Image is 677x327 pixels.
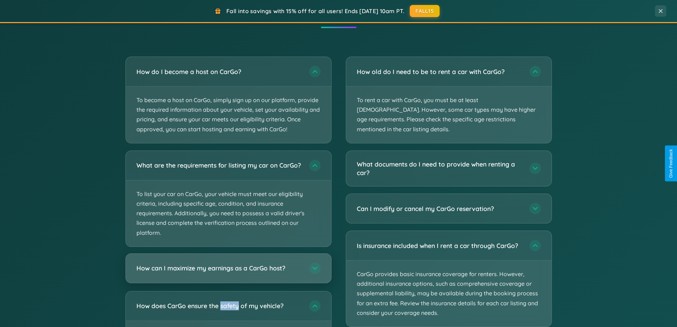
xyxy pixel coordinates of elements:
[126,86,331,143] p: To become a host on CarGo, simply sign up on our platform, provide the required information about...
[346,86,552,143] p: To rent a car with CarGo, you must be at least [DEMOGRAPHIC_DATA]. However, some car types may ha...
[410,5,440,17] button: FALL15
[357,241,522,250] h3: Is insurance included when I rent a car through CarGo?
[136,161,302,170] h3: What are the requirements for listing my car on CarGo?
[126,180,331,247] p: To list your car on CarGo, your vehicle must meet our eligibility criteria, including specific ag...
[226,7,404,15] span: Fall into savings with 15% off for all users! Ends [DATE] 10am PT.
[136,264,302,273] h3: How can I maximize my earnings as a CarGo host?
[357,204,522,213] h3: Can I modify or cancel my CarGo reservation?
[136,67,302,76] h3: How do I become a host on CarGo?
[357,67,522,76] h3: How old do I need to be to rent a car with CarGo?
[357,160,522,177] h3: What documents do I need to provide when renting a car?
[668,149,673,178] div: Give Feedback
[136,301,302,310] h3: How does CarGo ensure the safety of my vehicle?
[346,260,552,327] p: CarGo provides basic insurance coverage for renters. However, additional insurance options, such ...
